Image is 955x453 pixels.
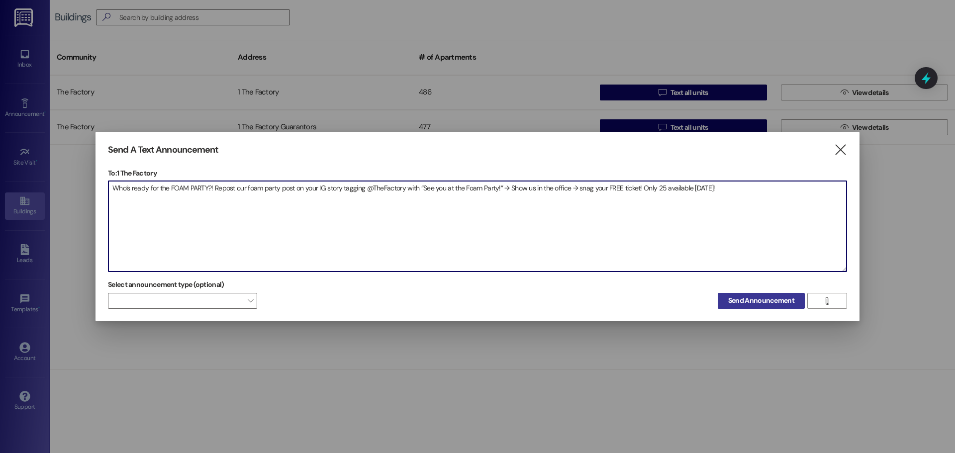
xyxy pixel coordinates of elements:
textarea: Who’s ready for the FOAM PARTY?! Repost our foam party post on your IG story tagging @TheFactory ... [108,181,847,272]
button: Send Announcement [718,293,805,309]
span: Send Announcement [728,295,794,306]
i:  [823,297,831,305]
label: Select announcement type (optional) [108,277,224,292]
h3: Send A Text Announcement [108,144,218,156]
p: To: 1 The Factory [108,168,847,178]
i:  [834,145,847,155]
